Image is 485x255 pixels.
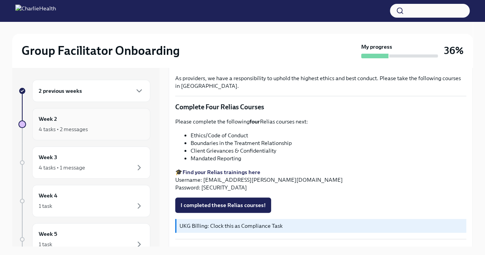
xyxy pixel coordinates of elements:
strong: four [250,118,260,125]
h6: 2 previous weeks [39,87,82,95]
img: CharlieHealth [15,5,56,17]
li: Client Grievances & Confidentiality [191,147,466,155]
p: Complete Four Relias Courses [175,102,466,112]
div: 2 previous weeks [32,80,150,102]
button: I completed these Relias courses! [175,197,271,213]
div: 1 task [39,202,52,210]
div: 4 tasks • 1 message [39,164,85,171]
h3: 36% [444,44,464,58]
strong: My progress [361,43,392,51]
li: Boundaries in the Treatment Relationship [191,139,466,147]
div: 4 tasks • 2 messages [39,125,88,133]
p: Please complete the following Relias courses next: [175,118,466,125]
h6: Week 2 [39,115,57,123]
a: Week 24 tasks • 2 messages [18,108,150,140]
span: I completed these Relias courses! [181,201,266,209]
p: As providers, we have a responsibility to uphold the highest ethics and best conduct. Please take... [175,74,466,90]
p: UKG Billing: Clock this as Compliance Task [179,222,463,230]
p: 🎓 Username: [EMAIL_ADDRESS][PERSON_NAME][DOMAIN_NAME] Password: [SECURITY_DATA] [175,168,466,191]
a: Find your Relias trainings here [182,169,260,176]
li: Mandated Reporting [191,155,466,162]
li: Ethics/Code of Conduct [191,132,466,139]
p: Onboarding Compliance Check [175,245,466,255]
h2: Group Facilitator Onboarding [21,43,180,58]
a: Week 34 tasks • 1 message [18,146,150,179]
h6: Week 4 [39,191,58,200]
div: 1 task [39,240,52,248]
a: Week 41 task [18,185,150,217]
h6: Week 5 [39,230,57,238]
h6: Week 3 [39,153,57,161]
